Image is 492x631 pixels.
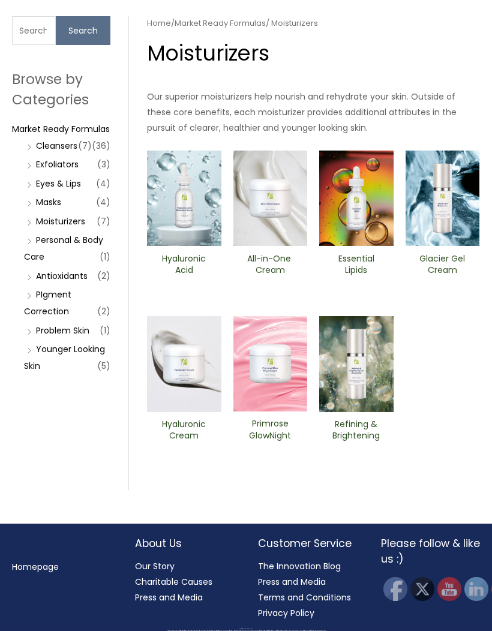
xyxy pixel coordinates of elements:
[329,253,383,276] h2: Essential Lipids
[12,69,110,110] h2: Browse by Categories
[245,629,253,629] span: Cosmetic Solutions
[135,558,234,605] nav: About Us
[147,89,479,136] p: Our superior moisturizers help nourish and rehydrate your skin. Outside of these core benefits, e...
[157,253,211,276] h2: Hyaluronic Acid Moisturizer Serum
[243,418,297,445] a: Primrose GlowNight Cream
[329,419,383,441] h2: Refining & Brightening Gel Moisturizer
[147,316,221,412] img: Hyaluronic Cream
[24,343,105,372] a: Younger Looking Skin
[383,577,407,601] img: Facebook
[258,560,341,572] a: The Innovation Blog
[243,418,297,441] h2: Primrose GlowNight Cream
[406,151,480,247] img: Glacier Gel Moisturizer
[100,248,110,265] span: (1)
[36,158,79,170] a: Exfoliators
[24,289,71,317] a: PIgment Correction
[157,253,211,280] a: Hyaluronic Acid Moisturizer Serum
[36,178,81,190] a: Eyes & Lips
[21,629,471,630] div: Copyright © 2025
[258,536,357,551] h2: Customer Service
[135,536,234,551] h2: About Us
[12,16,56,45] input: Search products…
[100,322,110,339] span: (1)
[24,234,103,263] a: Personal & Body Care
[319,151,394,247] img: Essential Lipids
[258,591,351,603] a: Terms and Conditions
[135,576,212,588] a: Charitable Causes
[97,213,110,230] span: (7)
[135,591,203,603] a: Press and Media
[147,16,479,31] nav: Breadcrumb
[97,357,110,374] span: (5)
[97,156,110,173] span: (3)
[97,268,110,284] span: (2)
[233,316,308,411] img: Primrose Glow Night Cream
[329,419,383,446] a: Refining & Brightening Gel Moisturizer
[36,324,89,336] a: Problem Skin
[135,560,175,572] a: Our Story
[157,419,211,441] h2: Hyaluronic Cream
[36,140,77,152] a: Cleansers
[56,16,110,45] button: Search
[175,17,266,29] a: Market Ready Formulas
[381,536,480,567] h2: Please follow & like us :)
[36,196,61,208] a: Masks
[96,175,110,192] span: (4)
[415,253,469,276] h2: Glacier Gel Cream Moisturizer
[12,123,110,135] a: Market Ready Formulas
[410,577,434,601] img: Twitter
[157,419,211,446] a: Hyaluronic Cream
[147,17,171,29] a: Home
[258,607,314,619] a: Privacy Policy
[233,151,308,247] img: All In One Cream
[36,270,88,282] a: Antioxidants
[12,559,111,575] nav: Menu
[147,151,221,247] img: Hyaluronic moisturizer Serum
[97,303,110,320] span: (2)
[147,38,479,68] h1: Moisturizers
[243,253,297,276] h2: All-in-One ​Cream
[92,137,110,154] span: (36)
[78,137,92,154] span: (7)
[96,194,110,211] span: (4)
[319,316,394,412] img: Refining and Brightening Gel Moisturizer
[258,558,357,621] nav: Customer Service
[258,576,326,588] a: Press and Media
[36,215,85,227] a: Moisturizers
[12,561,59,573] a: Homepage
[243,253,297,280] a: All-in-One ​Cream
[415,253,469,280] a: Glacier Gel Cream Moisturizer
[329,253,383,280] a: Essential Lipids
